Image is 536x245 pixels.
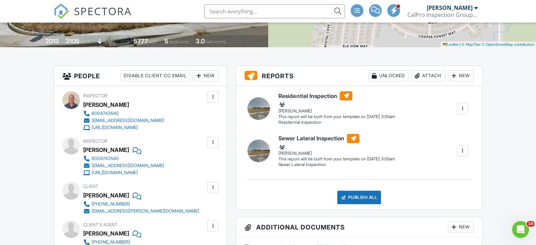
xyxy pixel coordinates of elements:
[83,228,129,239] div: [PERSON_NAME]
[54,10,132,24] a: SPECTORA
[83,145,129,155] div: [PERSON_NAME]
[103,39,111,44] span: slab
[368,70,408,81] div: Unlocked
[83,169,164,176] a: [URL][DOMAIN_NAME]
[92,111,119,116] div: 8004743540
[92,201,130,207] div: [PHONE_NUMBER]
[83,201,199,208] a: [PHONE_NUMBER]
[407,11,478,18] div: CalPro Inspection Group Sac
[83,124,164,131] a: [URL][DOMAIN_NAME]
[278,120,395,125] div: Residential Inspection
[278,156,395,162] div: This report will be built from your template on [DATE] 3:00am
[81,39,91,44] span: sq. ft.
[45,37,59,45] div: 2013
[83,139,107,144] span: Inspector
[83,184,98,189] span: Client
[278,134,395,143] h6: Sewer Lateral Inspection
[83,117,164,124] a: [EMAIL_ADDRESS][DOMAIN_NAME]
[121,70,190,81] div: Disable Client CC Email
[278,91,395,100] h6: Residential Inspection
[83,208,199,215] a: [EMAIL_ADDRESS][PERSON_NAME][DOMAIN_NAME]
[526,221,535,227] span: 10
[54,4,69,19] img: The Best Home Inspection Software - Spectora
[448,70,474,81] div: New
[460,42,461,47] span: |
[66,37,80,45] div: 3105
[337,191,381,204] div: Publish All
[236,66,482,86] h3: Reports
[83,162,164,169] a: [EMAIL_ADDRESS][DOMAIN_NAME]
[83,155,164,162] a: 8004743540
[236,217,482,237] h3: Additional Documents
[92,125,138,130] div: [URL][DOMAIN_NAME]
[448,221,474,233] div: New
[149,39,158,44] span: sq.ft.
[134,37,148,45] div: 5777
[83,93,107,98] span: Inspector
[83,222,118,227] span: Client's Agent
[204,4,345,18] input: Search everything...
[165,37,168,45] div: 5
[92,163,164,169] div: [EMAIL_ADDRESS][DOMAIN_NAME]
[83,99,129,110] div: [PERSON_NAME]
[36,39,44,44] span: Built
[92,239,130,245] div: [PHONE_NUMBER]
[92,156,119,161] div: 8004743540
[170,39,189,44] span: bedrooms
[83,190,129,201] div: [PERSON_NAME]
[278,114,395,120] div: This report will be built from your template on [DATE] 3:00am
[512,221,529,238] iframe: Intercom live chat
[92,170,138,176] div: [URL][DOMAIN_NAME]
[427,4,473,11] div: [PERSON_NAME]
[462,42,481,47] a: © MapTiler
[196,37,205,45] div: 3.0
[83,110,164,117] a: 8004743540
[193,70,218,81] div: New
[278,162,395,168] div: Sewer Lateral Inspection
[54,66,227,86] h3: People
[92,208,199,214] div: [EMAIL_ADDRESS][PERSON_NAME][DOMAIN_NAME]
[206,39,226,44] span: bathrooms
[74,4,132,18] span: SPECTORA
[118,39,133,44] span: Lot Size
[482,42,534,47] a: © OpenStreetMap contributors
[411,70,445,81] div: Attach
[443,42,458,47] a: Leaflet
[278,101,395,114] div: [PERSON_NAME]
[92,118,164,123] div: [EMAIL_ADDRESS][DOMAIN_NAME]
[278,143,395,156] div: [PERSON_NAME]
